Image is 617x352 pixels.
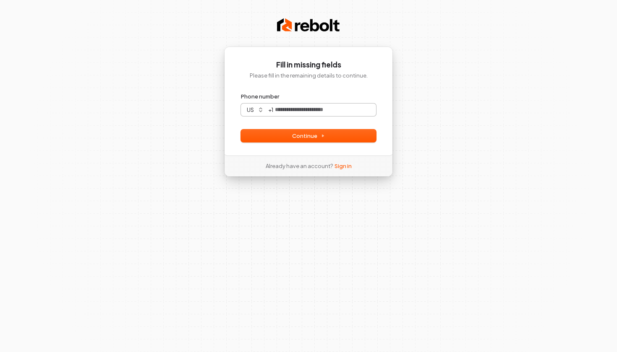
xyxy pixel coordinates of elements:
h1: Fill in missing fields [241,60,376,70]
span: Continue [292,132,325,140]
button: us [241,104,267,116]
a: Sign in [335,162,352,170]
button: Continue [241,129,376,142]
span: Already have an account? [266,162,333,170]
p: Please fill in the remaining details to continue. [241,72,376,79]
img: Rebolt Logo [277,17,340,34]
label: Phone number [241,93,279,100]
